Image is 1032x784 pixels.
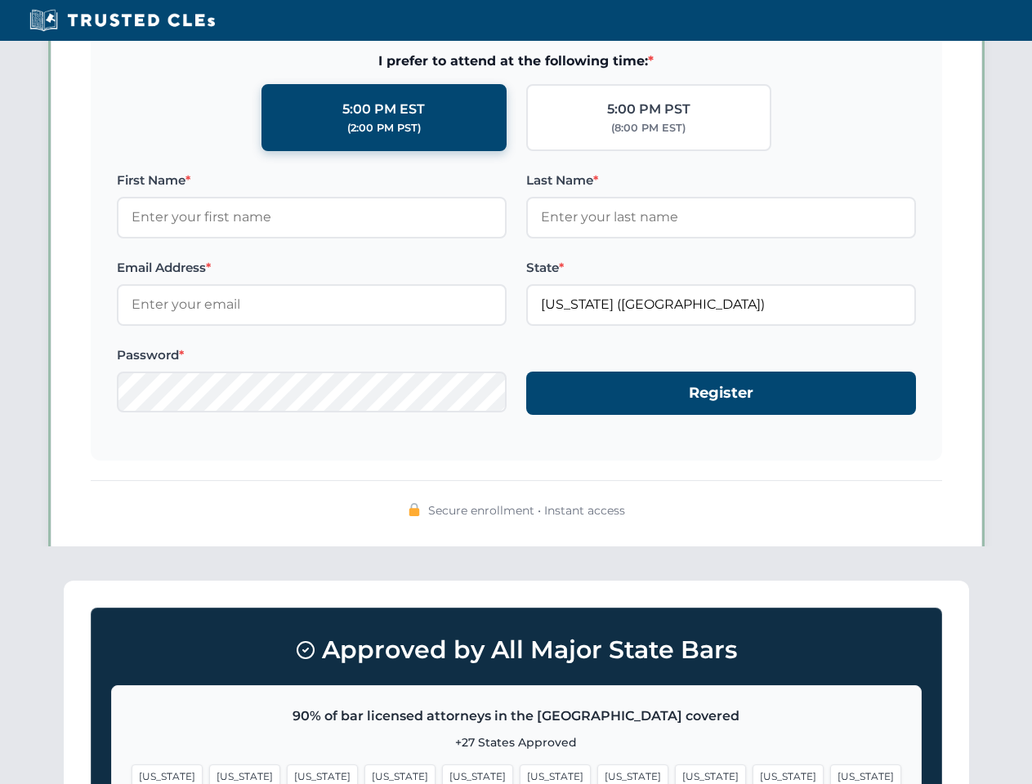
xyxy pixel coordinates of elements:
[526,197,916,238] input: Enter your last name
[117,258,507,278] label: Email Address
[526,372,916,415] button: Register
[117,197,507,238] input: Enter your first name
[25,8,220,33] img: Trusted CLEs
[117,284,507,325] input: Enter your email
[111,628,922,672] h3: Approved by All Major State Bars
[132,706,901,727] p: 90% of bar licensed attorneys in the [GEOGRAPHIC_DATA] covered
[611,120,686,136] div: (8:00 PM EST)
[342,99,425,120] div: 5:00 PM EST
[347,120,421,136] div: (2:00 PM PST)
[607,99,690,120] div: 5:00 PM PST
[526,284,916,325] input: Florida (FL)
[117,51,916,72] span: I prefer to attend at the following time:
[117,345,507,365] label: Password
[117,171,507,190] label: First Name
[408,503,421,516] img: 🔒
[428,501,625,519] span: Secure enrollment • Instant access
[132,733,901,751] p: +27 States Approved
[526,171,916,190] label: Last Name
[526,258,916,278] label: State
